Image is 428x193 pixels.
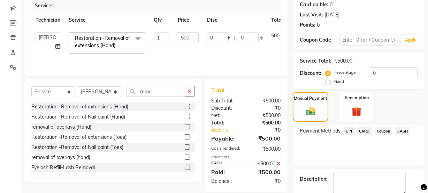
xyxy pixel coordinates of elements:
input: Search or Scan [127,86,185,97]
label: Manual Payment [294,95,327,102]
div: Restoration -Removal of extensions (Hand) [31,103,128,110]
img: _gift.svg [349,105,365,117]
div: ₹500.00 [246,134,286,143]
div: Discount: [300,70,321,77]
label: Fixed [334,78,344,85]
div: ₹500.00 [246,97,286,105]
div: ₹500.00 [246,112,286,119]
div: removal of overlays (Hand) [31,123,91,131]
div: Payable: [206,134,246,143]
div: Restoration -Removal of Nail paint (Toes) [31,144,123,151]
div: Coupon Code [300,36,339,44]
span: Total [212,87,228,94]
label: Percentage [334,69,356,76]
div: [DATE] [324,11,339,19]
span: F [228,34,231,42]
div: Total: [206,119,246,127]
a: x [115,42,119,49]
div: Points: [300,21,315,29]
span: 500 [271,33,280,39]
div: Payments [212,154,281,160]
div: ₹500.00 [246,168,286,176]
div: ₹500.00 [246,119,286,127]
span: Payment Methods [300,127,341,135]
div: ₹0 [253,127,286,134]
a: Add Tip [206,127,253,134]
div: Service Total: [300,57,331,65]
div: Restoration -Removal of Nail paint (Hand) [31,113,125,121]
div: ₹500.00 [246,160,286,167]
img: _cash.svg [303,106,318,117]
div: ₹500.00 [334,57,352,65]
div: Sub Total: [206,97,246,105]
div: 0 [330,1,333,8]
span: Restoration -Removal of extensions (Hand) [75,35,130,49]
div: Eyelash Refill-Lash Removal [31,164,95,171]
div: removal of overlays (hand) [31,154,90,161]
span: CASH [395,127,410,135]
th: Disc [203,12,267,28]
div: Card on file: [300,1,328,8]
div: CASH [206,160,246,167]
div: ₹500.00 [246,145,286,153]
div: Paid: [206,168,246,176]
div: Cash Tendered: [206,145,246,153]
div: ₹0 [246,178,286,185]
div: Restoration -Removal of extensions (Toes) [31,134,127,141]
div: Net: [206,112,246,119]
div: Last Visit: [300,11,323,19]
div: Balance : [206,178,246,185]
div: Description: [300,176,328,183]
span: % [259,34,263,42]
span: | [234,34,235,42]
th: Qty [150,12,174,28]
div: 0 [317,21,320,29]
th: Price [174,12,203,28]
th: Service [64,12,150,28]
span: UPI [343,127,354,135]
input: Enter Offer / Coupon Code [339,35,398,45]
button: Apply [401,35,421,45]
label: Redemption [345,95,369,101]
div: Discount: [206,105,246,112]
th: Technician [31,12,64,28]
div: ₹0 [246,105,286,112]
th: Total [267,12,287,28]
span: CARD [357,127,372,135]
span: Coupon [375,127,392,135]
